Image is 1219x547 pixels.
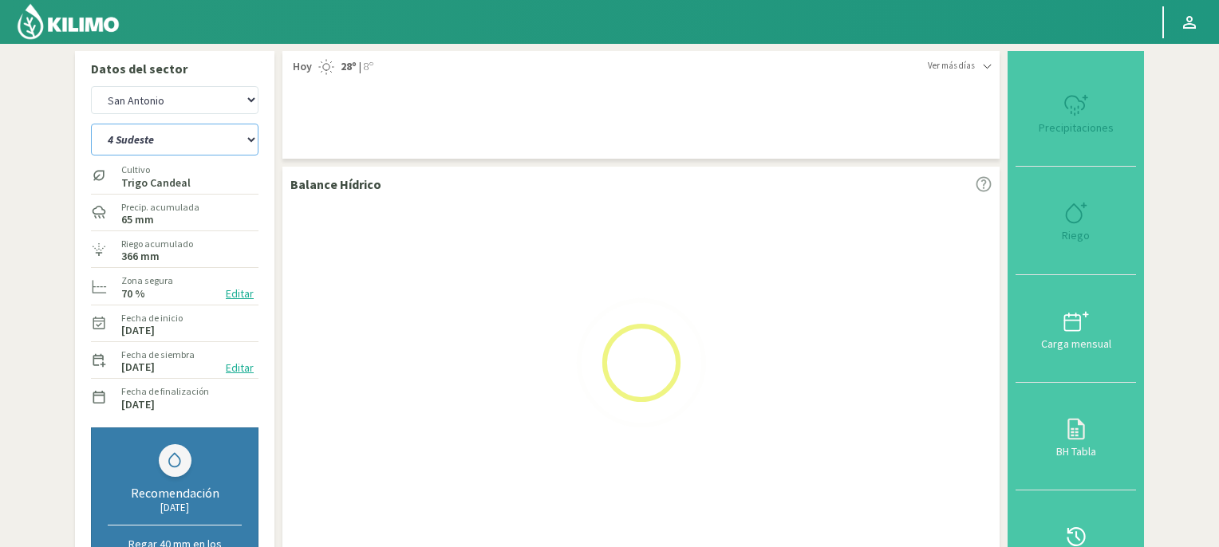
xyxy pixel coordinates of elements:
[221,285,258,303] button: Editar
[121,237,193,251] label: Riego acumulado
[1016,383,1136,490] button: BH Tabla
[221,359,258,377] button: Editar
[928,59,975,73] span: Ver más días
[1020,446,1131,457] div: BH Tabla
[121,163,191,177] label: Cultivo
[1016,59,1136,167] button: Precipitaciones
[121,289,145,299] label: 70 %
[121,384,209,399] label: Fecha de finalización
[290,175,381,194] p: Balance Hídrico
[121,311,183,325] label: Fecha de inicio
[121,273,173,288] label: Zona segura
[121,200,199,214] label: Precip. acumulada
[16,2,120,41] img: Kilimo
[121,325,155,336] label: [DATE]
[1016,167,1136,274] button: Riego
[562,283,721,443] img: Loading...
[121,251,160,262] label: 366 mm
[359,59,361,75] span: |
[361,59,373,75] span: 8º
[121,178,191,188] label: Trigo Candeal
[91,59,258,78] p: Datos del sector
[121,399,155,410] label: [DATE]
[290,59,312,75] span: Hoy
[121,348,195,362] label: Fecha de siembra
[1020,230,1131,241] div: Riego
[121,214,154,225] label: 65 mm
[108,485,242,501] div: Recomendación
[108,501,242,514] div: [DATE]
[1020,122,1131,133] div: Precipitaciones
[1020,338,1131,349] div: Carga mensual
[1016,275,1136,383] button: Carga mensual
[341,59,357,73] strong: 28º
[121,362,155,372] label: [DATE]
